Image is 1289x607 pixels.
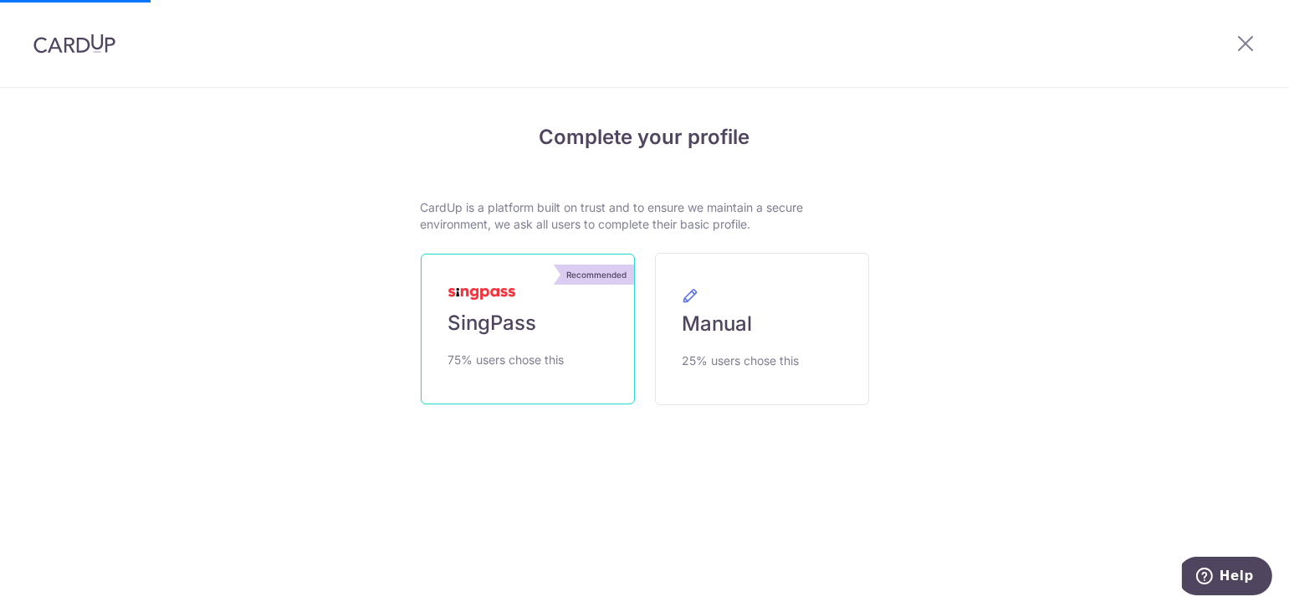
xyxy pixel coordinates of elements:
div: Recommended [560,265,634,285]
a: Manual 25% users chose this [655,253,869,405]
a: Recommended SingPass 75% users chose this [421,254,635,404]
iframe: Opens a widget where you can find more information [1182,557,1272,599]
p: CardUp is a platform built on trust and to ensure we maintain a secure environment, we ask all us... [421,199,869,233]
span: SingPass [448,310,537,337]
img: MyInfoLogo [448,288,515,300]
span: Manual [683,311,753,337]
h4: Complete your profile [421,122,869,152]
span: 25% users chose this [683,351,800,371]
img: CardUp [33,33,115,54]
span: 75% users chose this [448,350,565,370]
